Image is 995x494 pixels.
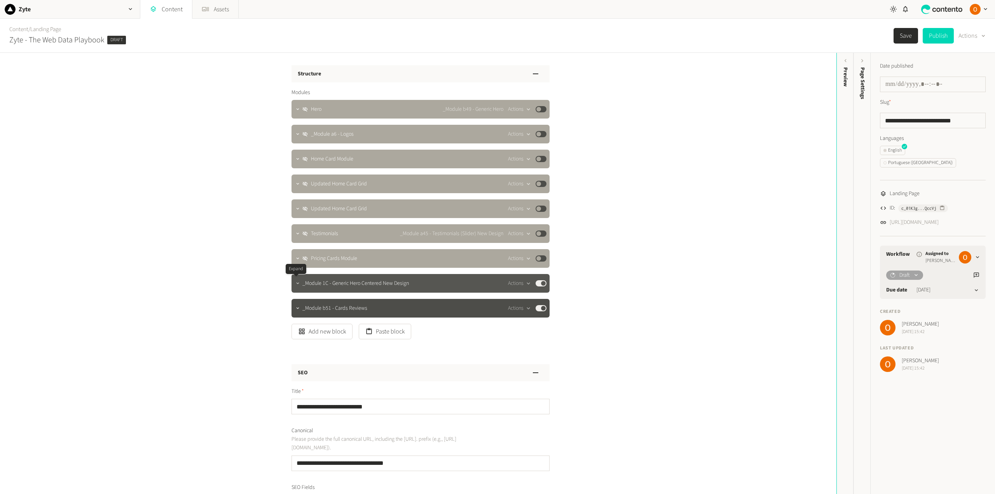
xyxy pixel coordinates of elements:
button: English [880,146,905,155]
img: Ozren Buric [880,320,895,335]
span: Updated Home Card Grid [311,180,367,188]
span: _Module 1C - Generic Hero Centered New Design [302,279,409,288]
img: Ozren Buric [880,356,895,372]
label: Slug [880,98,891,106]
button: Actions [508,154,531,164]
span: / [28,25,30,33]
span: [DATE] 15:42 [902,328,939,335]
span: Title [292,388,304,396]
span: Canonical [292,427,313,435]
span: Page Settings [859,67,867,99]
button: Add new block [292,324,353,339]
span: _Module a6 - Logos [311,130,354,138]
h2: Zyte - The Web Data Playbook [9,34,104,46]
button: Actions [508,179,531,189]
button: Actions [508,229,531,238]
button: Actions [958,28,986,44]
label: Due date [886,286,907,294]
a: Workflow [886,250,910,258]
button: Draft [886,271,923,280]
span: _Module b51 - Cards Reviews [302,304,367,312]
img: Ozren Buric [959,251,971,264]
span: [PERSON_NAME] [902,357,939,365]
span: Pricing Cards Module [311,255,357,263]
button: Publish [923,28,954,44]
button: Actions [508,129,531,139]
h4: Last updated [880,345,986,352]
span: Updated Home Card Grid [311,205,367,213]
button: Actions [508,279,531,288]
button: c_01K3g...QccVj [898,204,948,212]
span: [PERSON_NAME] [902,320,939,328]
div: English [883,147,902,154]
button: Portuguese ([GEOGRAPHIC_DATA]) [880,158,956,168]
span: Draft [899,271,910,279]
button: Actions [508,105,531,114]
a: Content [9,25,28,33]
button: Actions [508,204,531,213]
span: SEO Fields [292,484,315,492]
p: Please provide the full canonical URL, including the [URL]. prefix (e.g., [URL][DOMAIN_NAME]). [292,435,468,452]
button: Actions [508,254,531,263]
button: Paste block [359,324,411,339]
div: Preview [841,67,850,87]
div: Portuguese ([GEOGRAPHIC_DATA]) [883,159,953,166]
h4: Created [880,308,986,315]
a: [URL][DOMAIN_NAME] [890,218,939,227]
span: Landing Page [890,190,920,198]
h3: SEO [298,369,308,377]
button: Actions [508,304,531,313]
span: Draft [107,36,126,44]
label: Languages [880,134,986,143]
a: Landing Page [30,25,61,33]
span: Modules [292,89,310,97]
span: Hero [311,105,321,113]
span: Testimonials [311,230,338,238]
span: _Module a45 - Testimonials (Slider) New Design [400,230,503,238]
h3: Structure [298,70,321,78]
span: [DATE] 15:42 [902,365,939,372]
span: ID: [890,204,895,212]
span: c_01K3g...QccVj [901,205,936,212]
span: [PERSON_NAME] [925,257,956,264]
span: Assigned to [925,250,956,257]
h2: Zyte [19,5,31,14]
img: Ozren Buric [970,4,981,15]
label: Date published [880,62,913,70]
time: [DATE] [916,286,930,294]
button: Save [894,28,918,44]
span: _Module b49 - Generic Hero [443,105,503,113]
div: Expand [286,264,306,274]
span: Home Card Module [311,155,353,163]
img: Zyte [5,4,16,15]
